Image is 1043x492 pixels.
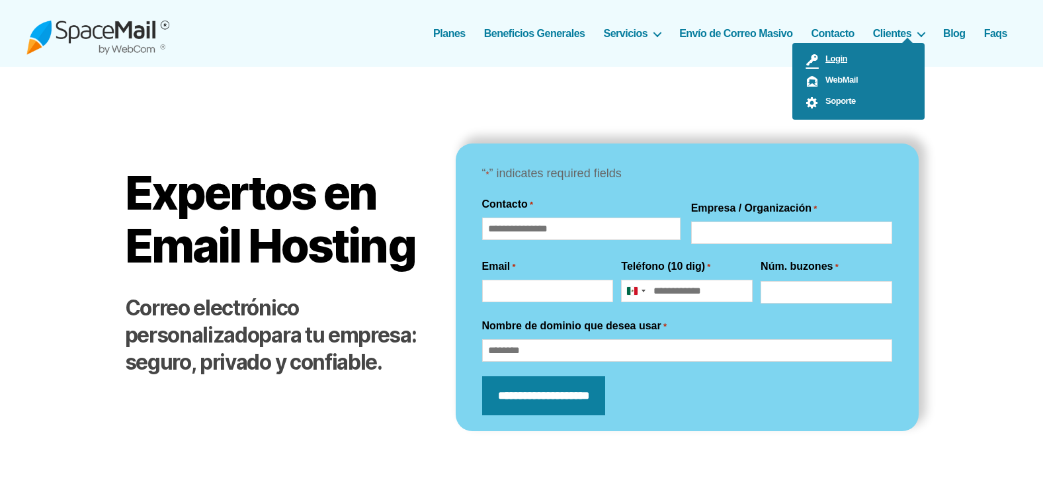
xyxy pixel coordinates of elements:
a: Soporte [792,92,925,113]
nav: Horizontal [440,27,1017,40]
a: Envío de Correo Masivo [679,27,792,40]
legend: Contacto [482,196,534,212]
p: “ ” indicates required fields [482,163,892,184]
label: Email [482,259,516,274]
a: Servicios [604,27,661,40]
a: Login [792,50,925,71]
button: Selected country [622,280,649,302]
h1: Expertos en Email Hosting [125,167,429,272]
a: Beneficios Generales [484,27,585,40]
a: Planes [433,27,466,40]
img: Spacemail [26,12,169,55]
a: Faqs [984,27,1007,40]
span: Login [819,54,847,63]
a: WebMail [792,71,925,92]
label: Nombre de dominio que desea usar [482,318,667,334]
label: Núm. buzones [761,259,839,274]
strong: Correo electrónico personalizado [125,295,299,348]
span: Soporte [819,96,856,106]
a: Clientes [873,27,925,40]
span: WebMail [819,75,858,85]
label: Teléfono (10 dig) [621,259,710,274]
h2: para tu empresa: seguro, privado y confiable. [125,295,429,376]
label: Empresa / Organización [691,200,817,216]
a: Blog [943,27,966,40]
a: Contacto [811,27,854,40]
